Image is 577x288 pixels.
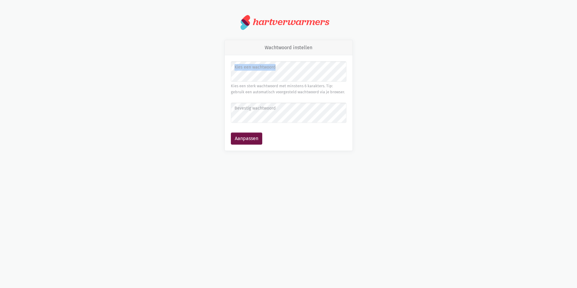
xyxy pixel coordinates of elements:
[231,83,346,95] div: Kies een sterk wachtwoord met minstens 6 karakters. Tip: gebruik een automatisch voorgesteld wach...
[234,105,342,112] label: Bevestig wachtwoord
[231,61,346,145] form: Wachtwoord instellen
[231,133,262,145] button: Aanpassen
[241,14,336,30] a: hartverwarmers
[241,14,250,30] img: logo.svg
[234,64,342,71] label: Kies een wachtwoord
[253,16,329,27] div: hartverwarmers
[225,40,352,56] div: Wachtwoord instellen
